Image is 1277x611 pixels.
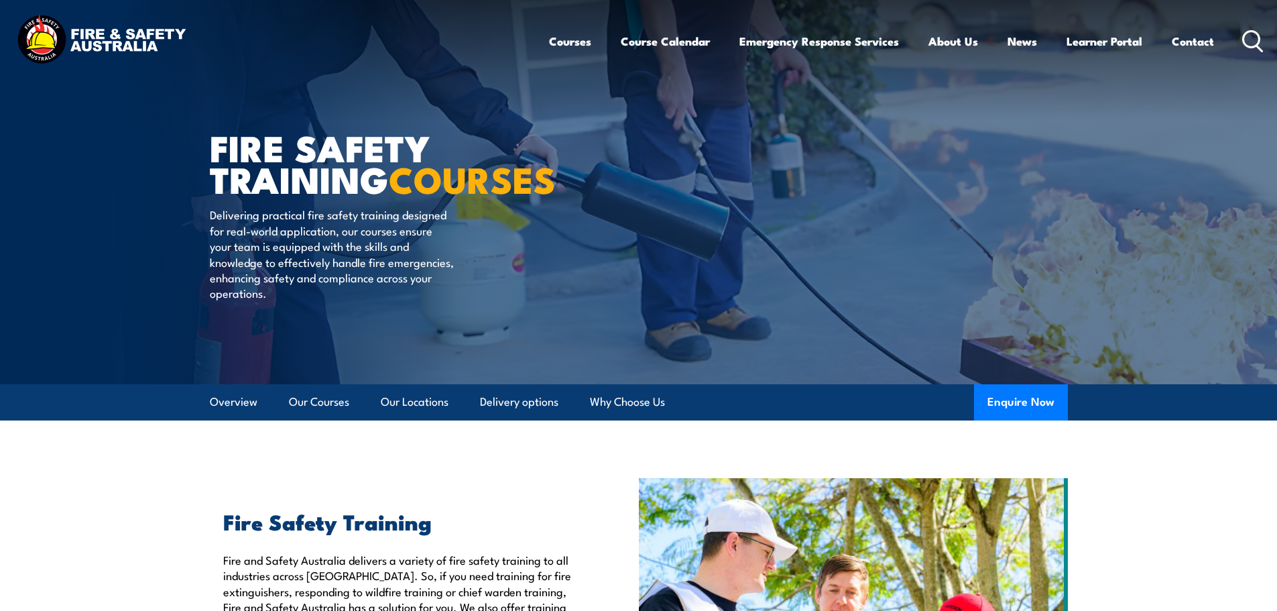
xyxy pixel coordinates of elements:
[739,23,899,59] a: Emergency Response Services
[621,23,710,59] a: Course Calendar
[210,131,541,194] h1: FIRE SAFETY TRAINING
[381,384,448,420] a: Our Locations
[223,512,577,531] h2: Fire Safety Training
[389,150,556,206] strong: COURSES
[289,384,349,420] a: Our Courses
[1067,23,1142,59] a: Learner Portal
[1008,23,1037,59] a: News
[480,384,558,420] a: Delivery options
[974,384,1068,421] button: Enquire Now
[210,207,454,300] p: Delivering practical fire safety training designed for real-world application, our courses ensure...
[210,384,257,420] a: Overview
[1172,23,1214,59] a: Contact
[590,384,665,420] a: Why Choose Us
[928,23,978,59] a: About Us
[549,23,591,59] a: Courses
